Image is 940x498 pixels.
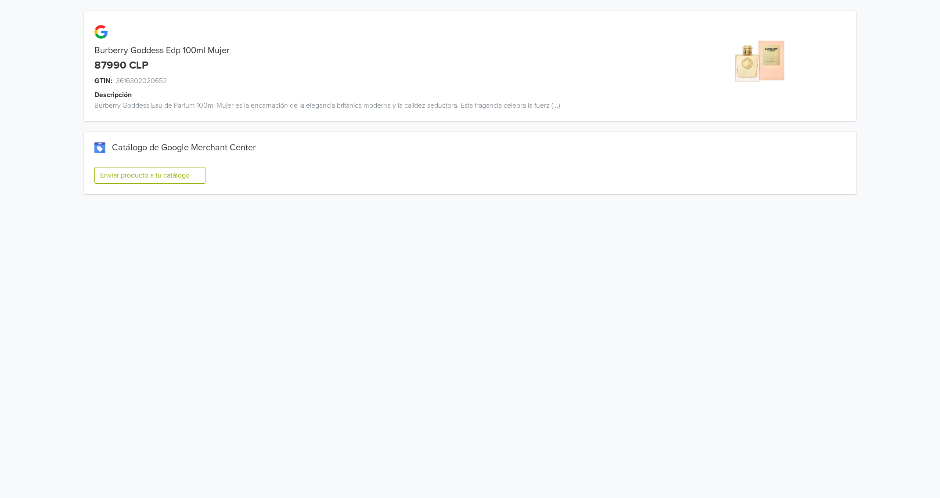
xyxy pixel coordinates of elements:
[727,28,793,95] img: product_image
[94,76,112,86] span: GTIN:
[84,45,663,56] div: Burberry Goddess Edp 100ml Mujer
[94,142,846,153] div: Catálogo de Google Merchant Center
[94,90,673,100] div: Descripción
[94,167,205,184] button: Enviar producto a tu catálogo
[116,76,167,86] span: 3616302020652
[94,59,148,72] div: 87990 CLP
[84,100,663,111] div: Burberry Goddess Eau de Parfum 100ml Mujer es la encarnación de la elegancia británica moderna y ...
